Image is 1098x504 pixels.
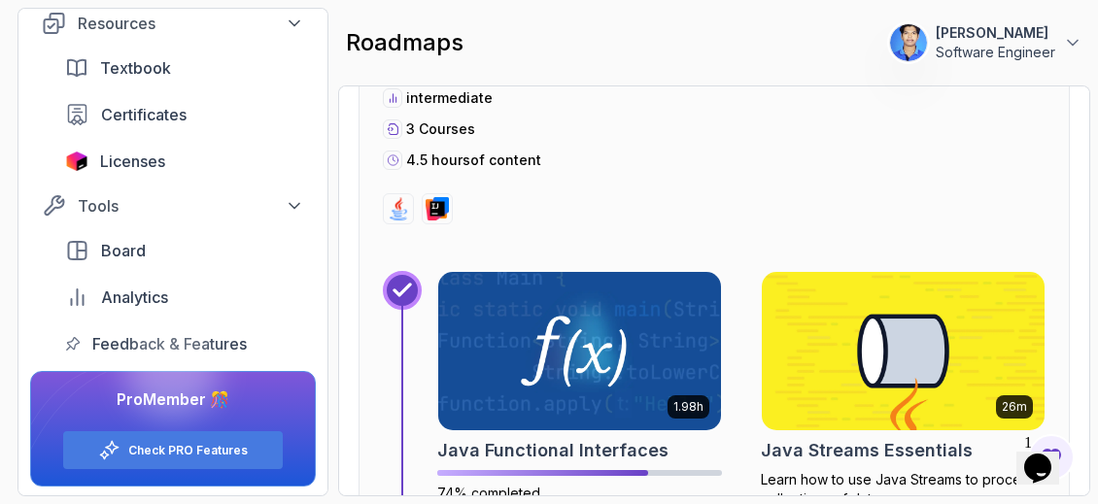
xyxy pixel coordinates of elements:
[92,332,247,355] span: Feedback & Features
[1016,426,1079,485] iframe: chat widget
[53,278,316,317] a: analytics
[426,197,449,220] img: intellij logo
[761,437,973,464] h2: Java Streams Essentials
[890,24,927,61] img: user profile image
[30,188,316,223] button: Tools
[78,12,304,35] div: Resources
[53,324,316,363] a: feedback
[100,150,165,173] span: Licenses
[62,430,284,470] button: Check PRO Features
[437,485,540,501] span: 74% completed
[53,142,316,181] a: licenses
[936,43,1055,62] p: Software Engineer
[346,27,463,58] h2: roadmaps
[387,197,410,220] img: java logo
[936,23,1055,43] p: [PERSON_NAME]
[78,194,304,218] div: Tools
[101,239,146,262] span: Board
[30,6,316,41] button: Resources
[53,49,316,87] a: textbook
[100,56,171,80] span: Textbook
[101,103,187,126] span: Certificates
[128,443,248,458] a: Check PRO Features
[438,272,721,430] img: Java Functional Interfaces card
[65,151,88,171] img: jetbrains icon
[1002,399,1027,415] p: 26m
[406,120,475,137] span: 3 Courses
[437,271,722,503] a: Java Functional Interfaces card1.98hJava Functional Interfaces74% completed
[437,437,669,464] h2: Java Functional Interfaces
[406,88,493,108] p: intermediate
[101,286,168,309] span: Analytics
[755,268,1052,434] img: Java Streams Essentials card
[406,151,541,170] p: 4.5 hours of content
[53,231,316,270] a: board
[53,95,316,134] a: certificates
[889,23,1082,62] button: user profile image[PERSON_NAME]Software Engineer
[673,399,703,415] p: 1.98h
